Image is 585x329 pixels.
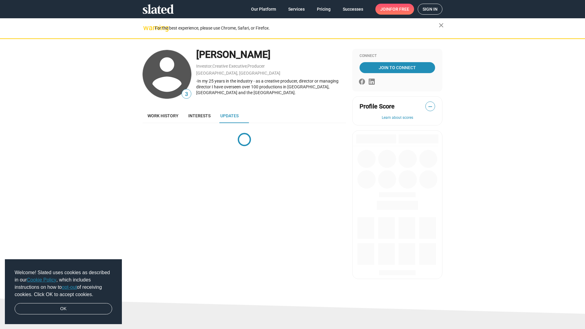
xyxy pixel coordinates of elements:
span: Profile Score [360,102,395,111]
a: Successes [338,4,368,15]
mat-icon: warning [143,24,151,31]
a: Joinfor free [375,4,414,15]
div: [PERSON_NAME] [196,48,346,61]
a: Updates [215,108,243,123]
mat-icon: close [438,22,445,29]
a: Work history [143,108,183,123]
button: Learn about scores [360,115,435,120]
a: dismiss cookie message [15,303,112,315]
span: Successes [343,4,363,15]
span: — [426,103,435,111]
a: Cookie Policy [27,277,56,282]
a: opt-out [62,285,77,290]
span: Updates [220,113,239,118]
div: -In my 25 years in the industry - as a creative producer, director or managing director I have ov... [196,78,346,95]
a: Services [283,4,310,15]
span: Pricing [317,4,331,15]
a: Creative Executive [212,64,247,69]
span: Work history [147,113,179,118]
span: Welcome! Slated uses cookies as described in our , which includes instructions on how to of recei... [15,269,112,298]
a: [GEOGRAPHIC_DATA], [GEOGRAPHIC_DATA] [196,71,280,76]
a: Interests [183,108,215,123]
div: For the best experience, please use Chrome, Safari, or Firefox. [155,24,439,32]
span: Join To Connect [361,62,434,73]
a: Producer [247,64,265,69]
span: Our Platform [251,4,276,15]
span: Sign in [423,4,438,14]
a: Our Platform [246,4,281,15]
span: Join [380,4,409,15]
a: Join To Connect [360,62,435,73]
a: Pricing [312,4,335,15]
span: Services [288,4,305,15]
span: for free [390,4,409,15]
span: Interests [188,113,211,118]
a: Investor [196,64,212,69]
a: Sign in [418,4,442,15]
div: cookieconsent [5,259,122,324]
span: 3 [182,90,191,98]
div: Connect [360,54,435,58]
